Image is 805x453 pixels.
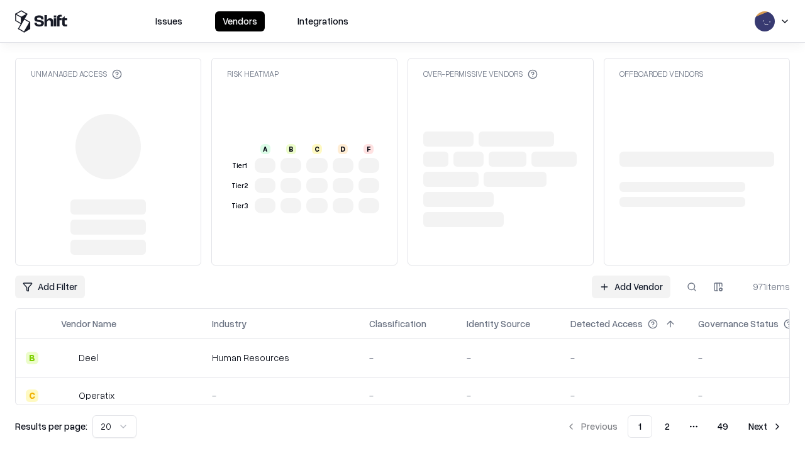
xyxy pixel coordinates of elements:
button: Integrations [290,11,356,31]
img: Deel [61,352,74,364]
div: Identity Source [467,317,530,330]
div: Industry [212,317,247,330]
div: - [369,351,447,364]
div: Over-Permissive Vendors [423,69,538,79]
div: Tier 3 [230,201,250,211]
div: - [212,389,349,402]
nav: pagination [558,415,790,438]
div: Operatix [79,389,114,402]
div: A [260,144,270,154]
div: Deel [79,351,98,364]
div: Human Resources [212,351,349,364]
button: Next [741,415,790,438]
div: D [338,144,348,154]
div: - [369,389,447,402]
div: - [467,351,550,364]
button: 1 [628,415,652,438]
div: - [467,389,550,402]
div: B [26,352,38,364]
p: Results per page: [15,420,87,433]
button: Issues [148,11,190,31]
button: Add Filter [15,276,85,298]
div: C [312,144,322,154]
div: B [286,144,296,154]
div: Vendor Name [61,317,116,330]
button: 49 [708,415,738,438]
div: - [570,351,678,364]
img: Operatix [61,389,74,402]
div: Unmanaged Access [31,69,122,79]
div: - [570,389,678,402]
button: Vendors [215,11,265,31]
div: F [364,144,374,154]
div: Classification [369,317,426,330]
div: C [26,389,38,402]
div: Governance Status [698,317,779,330]
div: Tier 1 [230,160,250,171]
a: Add Vendor [592,276,670,298]
div: 971 items [740,280,790,293]
div: Detected Access [570,317,643,330]
div: Offboarded Vendors [619,69,703,79]
div: Risk Heatmap [227,69,279,79]
button: 2 [655,415,680,438]
div: Tier 2 [230,181,250,191]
